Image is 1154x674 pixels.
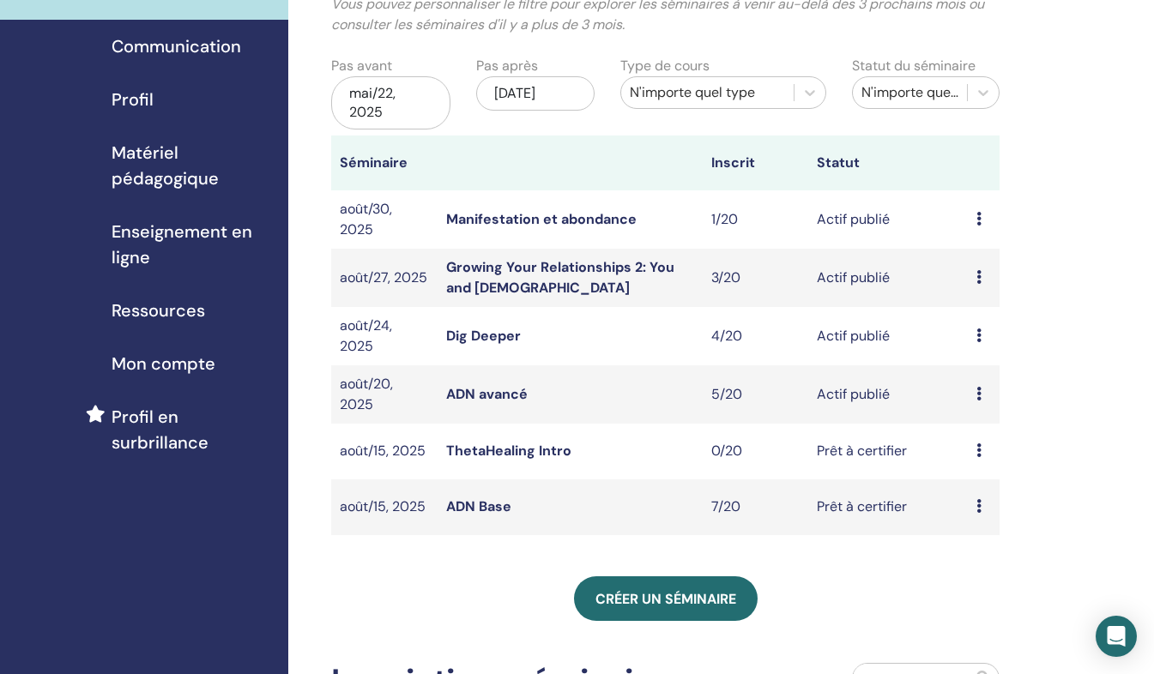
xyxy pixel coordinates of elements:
[703,307,809,365] td: 4/20
[852,56,976,76] label: Statut du séminaire
[703,479,809,535] td: 7/20
[112,87,154,112] span: Profil
[446,210,637,228] a: Manifestation et abondance
[446,497,511,515] a: ADN Base
[112,140,275,191] span: Matériel pédagogique
[476,76,595,111] div: [DATE]
[808,424,967,479] td: Prêt à certifier
[703,424,809,479] td: 0/20
[331,135,438,190] th: Séminaire
[861,82,958,103] div: N'importe quel statut
[331,307,438,365] td: août/24, 2025
[703,249,809,307] td: 3/20
[808,307,967,365] td: Actif publié
[808,135,967,190] th: Statut
[476,56,538,76] label: Pas après
[331,56,392,76] label: Pas avant
[112,298,205,323] span: Ressources
[112,351,215,376] span: Mon compte
[331,424,438,479] td: août/15, 2025
[1096,616,1137,657] div: Open Intercom Messenger
[331,249,438,307] td: août/27, 2025
[331,190,438,249] td: août/30, 2025
[703,135,809,190] th: Inscrit
[808,249,967,307] td: Actif publié
[446,385,528,403] a: ADN avancé
[595,590,736,608] span: Créer un séminaire
[808,190,967,249] td: Actif publié
[630,82,785,103] div: N'importe quel type
[446,327,521,345] a: Dig Deeper
[620,56,710,76] label: Type de cours
[574,576,758,621] a: Créer un séminaire
[331,76,450,129] div: mai/22, 2025
[703,365,809,424] td: 5/20
[808,479,967,535] td: Prêt à certifier
[446,442,571,460] a: ThetaHealing Intro
[112,404,275,455] span: Profil en surbrillance
[112,33,241,59] span: Communication
[331,479,438,535] td: août/15, 2025
[703,190,809,249] td: 1/20
[808,365,967,424] td: Actif publié
[331,365,438,424] td: août/20, 2025
[112,219,275,270] span: Enseignement en ligne
[446,258,674,297] a: Growing Your Relationships 2: You and [DEMOGRAPHIC_DATA]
